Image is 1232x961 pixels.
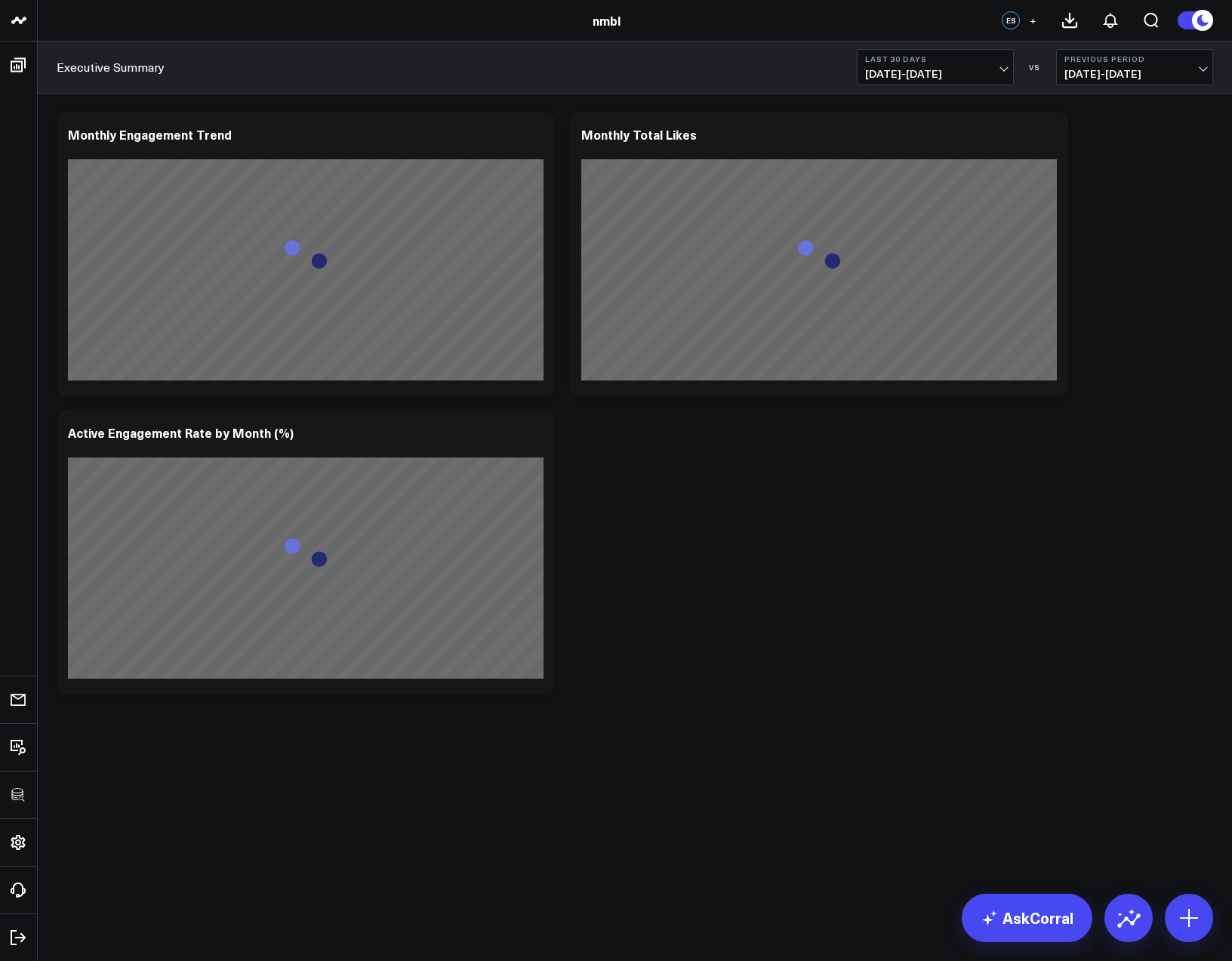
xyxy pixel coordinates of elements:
a: Executive Summary [57,59,165,75]
span: + [1030,15,1036,26]
div: Monthly Engagement Trend [68,126,232,143]
b: Last 30 Days [865,54,1006,63]
span: [DATE] - [DATE] [865,68,1006,80]
div: Active Engagement Rate by Month (%) [68,424,294,441]
div: ES [1002,11,1020,29]
button: + [1024,11,1042,29]
b: Previous Period [1064,54,1205,63]
a: AskCorral [962,894,1092,942]
div: Monthly Total Likes [581,126,697,143]
button: Last 30 Days[DATE]-[DATE] [857,49,1014,85]
a: nmbl [593,12,621,29]
div: VS [1021,63,1049,72]
span: [DATE] - [DATE] [1064,68,1205,80]
button: Previous Period[DATE]-[DATE] [1056,49,1213,85]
